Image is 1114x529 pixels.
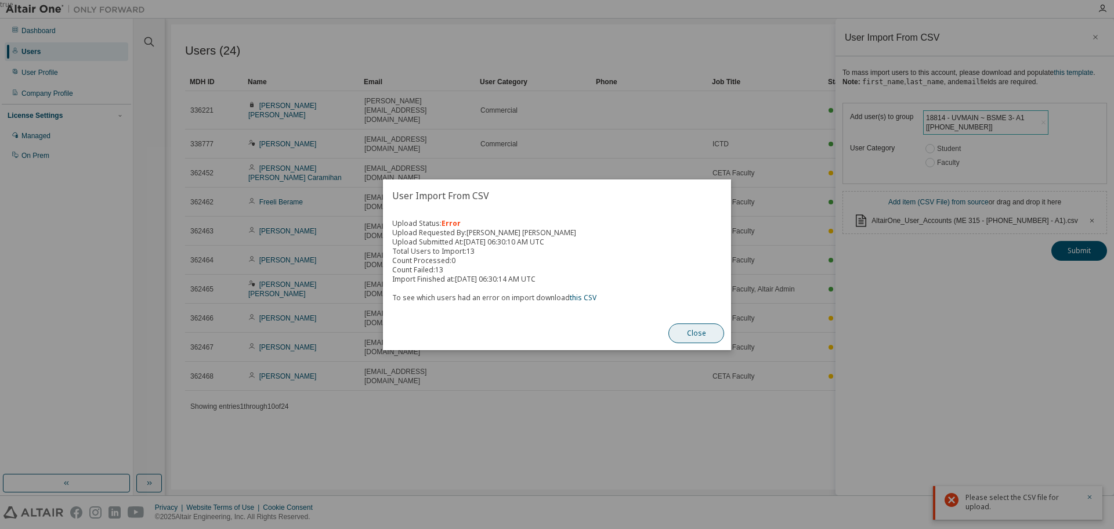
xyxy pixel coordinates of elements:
span: Error [442,218,461,228]
span: To see which users had an error on import download [392,293,596,303]
span: Import Finished at: [DATE] 06:30:14 AM UTC [392,274,536,284]
a: this CSV [570,293,596,303]
button: Close [668,323,724,343]
h2: User Import From CSV [383,179,731,212]
div: Upload Status: Upload Requested By: [PERSON_NAME] [PERSON_NAME] Upload Submitted At: [DATE] 06:30... [392,219,722,303]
